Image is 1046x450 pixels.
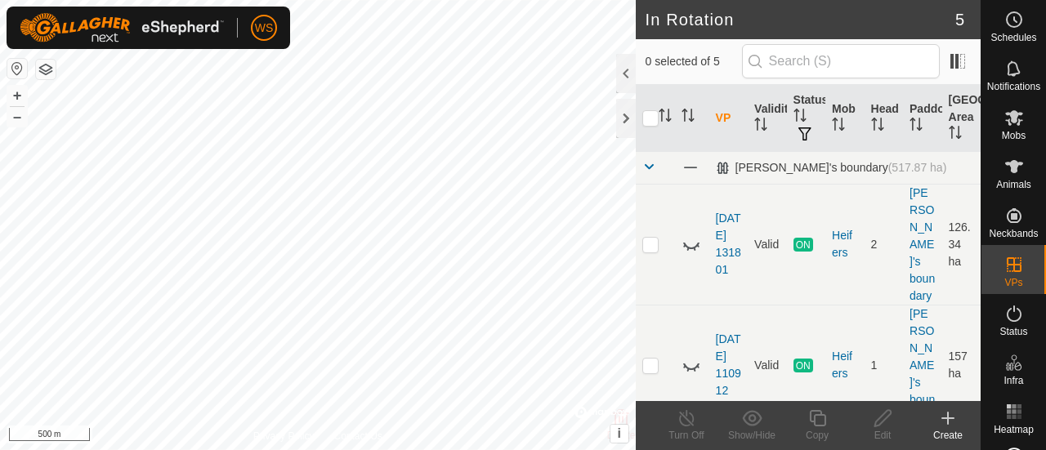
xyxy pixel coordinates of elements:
td: 157 ha [942,305,981,425]
span: Notifications [987,82,1040,91]
span: Animals [996,180,1031,189]
span: Neckbands [989,229,1038,238]
p-sorticon: Activate to sort [659,111,672,124]
td: 2 [865,184,903,305]
span: Infra [1004,376,1023,385]
img: Gallagher Logo [20,13,224,42]
a: Contact Us [333,429,382,443]
div: Show/Hide [719,428,784,443]
td: Valid [748,184,786,305]
span: 5 [955,7,964,32]
span: i [617,426,620,440]
p-sorticon: Activate to sort [682,111,695,124]
button: + [7,86,27,105]
div: Copy [784,428,850,443]
span: WS [255,20,274,37]
div: Create [915,428,981,443]
p-sorticon: Activate to sort [793,111,807,124]
span: VPs [1004,278,1022,287]
button: Map Layers [36,60,56,79]
input: Search (S) [742,44,940,78]
a: Privacy Policy [253,429,315,443]
td: 1 [865,305,903,425]
span: ON [793,238,813,252]
a: [PERSON_NAME]'s boundary [910,186,935,302]
span: Schedules [990,33,1036,42]
th: Head [865,85,903,152]
span: (517.87 ha) [888,161,947,174]
th: Status [787,85,825,152]
a: [PERSON_NAME]'s boundary [910,307,935,423]
h2: In Rotation [646,10,955,29]
span: ON [793,359,813,372]
p-sorticon: Activate to sort [871,120,884,133]
p-sorticon: Activate to sort [910,120,923,133]
span: Status [999,327,1027,336]
div: [PERSON_NAME]'s boundary [716,161,947,175]
th: Mob [825,85,864,152]
td: 126.34 ha [942,184,981,305]
p-sorticon: Activate to sort [949,128,962,141]
div: Edit [850,428,915,443]
span: Heatmap [994,425,1034,434]
p-sorticon: Activate to sort [832,120,845,133]
button: – [7,107,27,127]
span: 0 selected of 5 [646,53,742,70]
button: i [610,425,628,443]
div: Heifers [832,227,857,261]
th: [GEOGRAPHIC_DATA] Area [942,85,981,152]
th: VP [709,85,748,152]
a: [DATE] 110912 [716,332,741,397]
th: Validity [748,85,786,152]
td: Valid [748,305,786,425]
div: Heifers [832,348,857,382]
button: Reset Map [7,59,27,78]
a: [DATE] 131801 [716,212,741,276]
span: Mobs [1002,131,1026,140]
div: Turn Off [654,428,719,443]
th: Paddock [903,85,941,152]
p-sorticon: Activate to sort [754,120,767,133]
